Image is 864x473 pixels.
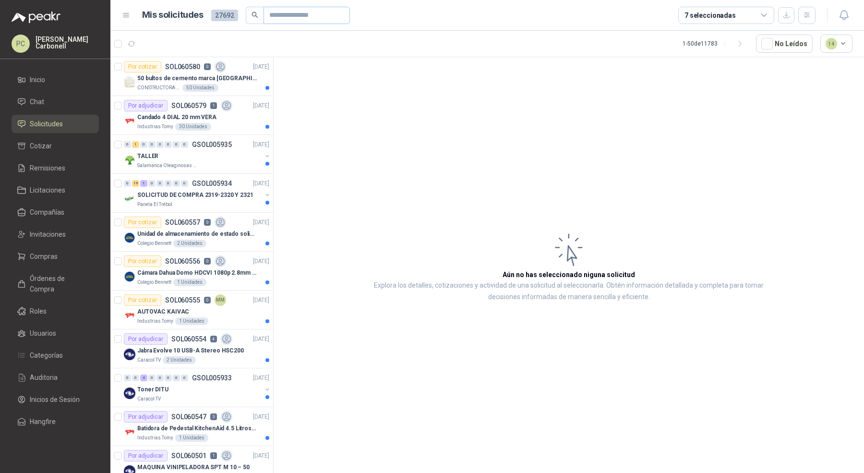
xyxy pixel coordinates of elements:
p: Colegio Bennett [137,279,171,286]
p: 3 [210,413,217,420]
div: Por cotizar [124,61,161,73]
div: 0 [165,180,172,187]
p: SOL060579 [171,102,206,109]
div: 4 [140,375,147,381]
p: SOL060556 [165,258,200,265]
p: 0 [204,63,211,70]
a: Auditoria [12,368,99,387]
div: 0 [132,375,139,381]
div: Por adjudicar [124,100,168,111]
span: Categorías [30,350,63,361]
p: GSOL005935 [192,141,232,148]
h3: Aún no has seleccionado niguna solicitud [503,269,635,280]
a: Compañías [12,203,99,221]
p: Industrias Tomy [137,434,173,442]
div: 0 [140,141,147,148]
span: Cotizar [30,141,52,151]
p: 0 [204,219,211,226]
span: 27692 [211,10,238,21]
p: [DATE] [253,374,269,383]
div: 2 Unidades [173,240,206,247]
div: 1 Unidades [173,279,206,286]
p: Panela El Trébol [137,201,172,208]
div: 30 Unidades [175,123,211,131]
p: GSOL005934 [192,180,232,187]
img: Company Logo [124,271,135,282]
p: AUTOVAC KAIVAC [137,307,189,316]
button: No Leídos [756,35,813,53]
p: 0 [204,258,211,265]
img: Company Logo [124,193,135,205]
span: Solicitudes [30,119,63,129]
p: [PERSON_NAME] Carbonell [36,36,99,49]
p: 1 [210,102,217,109]
p: Jabra Evolve 10 USB-A Stereo HSC200 [137,346,244,355]
p: MAQUINA VINIPELADORA SPT M 10 – 50 [137,463,250,472]
p: [DATE] [253,296,269,305]
div: Por adjudicar [124,411,168,423]
span: search [252,12,258,18]
button: 14 [820,35,853,53]
p: CONSTRUCTORA GRUPO FIP [137,84,180,92]
div: 1 - 50 de 11783 [683,36,748,51]
div: 1 Unidades [175,434,208,442]
div: 2 Unidades [163,356,196,364]
p: 0 [204,297,211,303]
p: SOL060580 [165,63,200,70]
p: Unidad de almacenamiento de estado solido Marca SK hynix [DATE] NVMe 256GB HFM256GDJTNG-8310A M.2... [137,230,257,239]
a: Remisiones [12,159,99,177]
p: Industrias Tomy [137,317,173,325]
p: Toner DITU [137,385,168,394]
div: 1 [140,180,147,187]
img: Company Logo [124,76,135,88]
div: 0 [124,375,131,381]
span: Chat [30,97,44,107]
a: Usuarios [12,324,99,342]
div: 0 [124,180,131,187]
img: Company Logo [124,232,135,243]
p: Caracol TV [137,395,161,403]
a: Compras [12,247,99,266]
div: 0 [173,180,180,187]
p: SOL060557 [165,219,200,226]
a: Por cotizarSOL0605800[DATE] Company Logo50 bultos de cemento marca [GEOGRAPHIC_DATA]CONSTRUCTORA ... [110,57,273,96]
span: Compañías [30,207,64,218]
div: 0 [173,375,180,381]
p: Cámara Dahua Domo HDCVI 1080p 2.8mm IP67 Led IR 30m mts nocturnos [137,268,257,278]
a: Por adjudicarSOL0605791[DATE] Company LogoCandado 4 DIAL 20 mm VERAIndustrias Tomy30 Unidades [110,96,273,135]
p: SOLICITUD DE COMPRA 2319-2320 Y 2321 [137,191,253,200]
img: Company Logo [124,310,135,321]
p: Candado 4 DIAL 20 mm VERA [137,113,216,122]
div: 0 [165,375,172,381]
div: 0 [165,141,172,148]
a: Solicitudes [12,115,99,133]
img: Company Logo [124,426,135,438]
p: [DATE] [253,335,269,344]
div: Por cotizar [124,255,161,267]
div: PC [12,35,30,53]
div: Por adjudicar [124,450,168,461]
div: 0 [148,141,156,148]
p: [DATE] [253,257,269,266]
a: Cotizar [12,137,99,155]
p: [DATE] [253,412,269,422]
div: Por cotizar [124,294,161,306]
div: 0 [124,141,131,148]
div: 0 [181,141,188,148]
div: 1 Unidades [175,317,208,325]
span: Invitaciones [30,229,66,240]
div: 0 [181,180,188,187]
p: TALLER [137,152,158,161]
img: Company Logo [124,154,135,166]
div: MM [215,294,226,306]
p: Caracol TV [137,356,161,364]
a: 0 0 4 0 0 0 0 0 GSOL005933[DATE] Company LogoToner DITUCaracol TV [124,372,271,403]
a: Por adjudicarSOL0605473[DATE] Company LogoBatidora de Pedestal KitchenAid 4.5 Litros Delux Platea... [110,407,273,446]
a: Inicios de Sesión [12,390,99,409]
div: 50 Unidades [182,84,218,92]
p: [DATE] [253,62,269,72]
div: Por adjudicar [124,333,168,345]
div: 0 [148,375,156,381]
div: 7 seleccionadas [684,10,736,21]
img: Company Logo [124,115,135,127]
